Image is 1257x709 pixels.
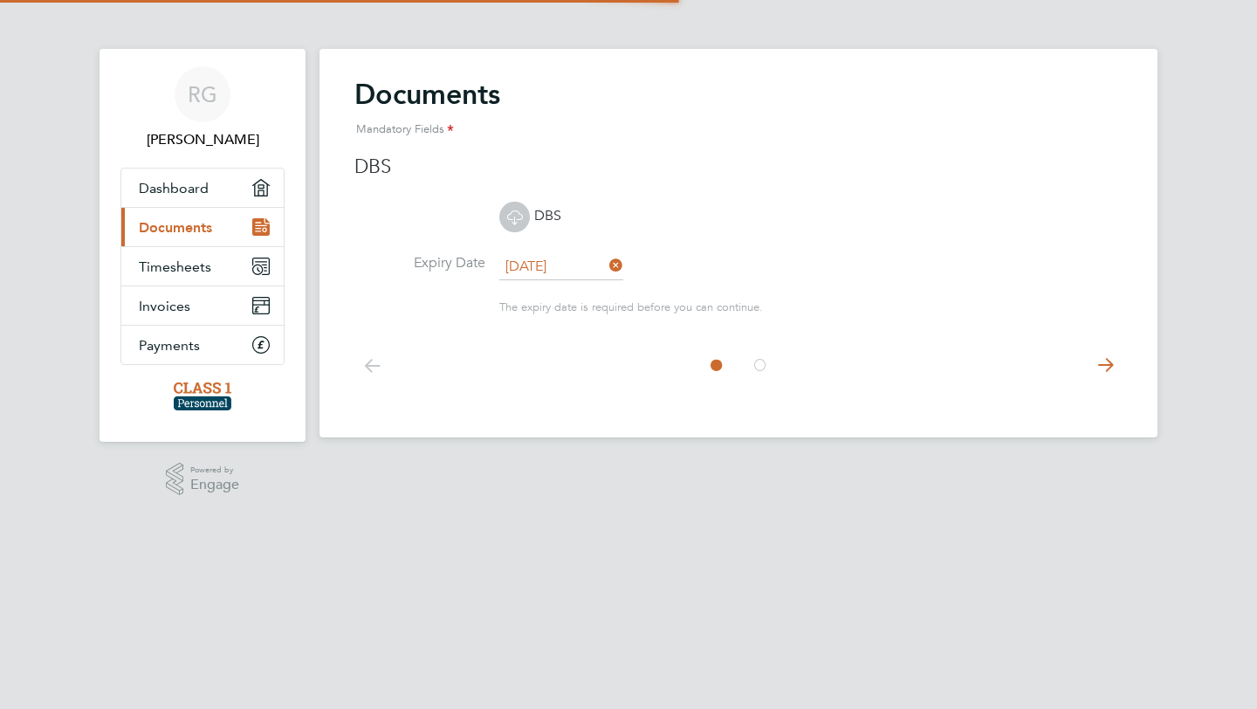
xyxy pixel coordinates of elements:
[499,254,623,280] input: Select one
[188,83,217,106] span: RG
[121,208,284,246] a: Documents
[166,463,240,496] a: Powered byEngage
[100,49,306,442] nav: Main navigation
[354,112,1123,148] div: Mandatory Fields
[139,298,190,314] span: Invoices
[190,463,239,478] span: Powered by
[499,300,763,315] span: The expiry date is required before you can continue.
[121,326,284,364] a: Payments
[139,337,200,354] span: Payments
[354,254,485,272] label: Expiry Date
[121,286,284,325] a: Invoices
[120,382,285,410] a: Go to home page
[139,180,209,196] span: Dashboard
[190,478,239,492] span: Engage
[139,258,211,275] span: Timesheets
[174,382,232,410] img: class1personnel-logo-retina.png
[354,77,1123,148] h2: Documents
[120,66,285,150] a: RG[PERSON_NAME]
[139,219,212,236] span: Documents
[354,155,1123,180] h3: DBS
[121,247,284,286] a: Timesheets
[499,207,561,224] a: DBS
[121,169,284,207] a: Dashboard
[120,129,285,150] span: Renata Gurung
